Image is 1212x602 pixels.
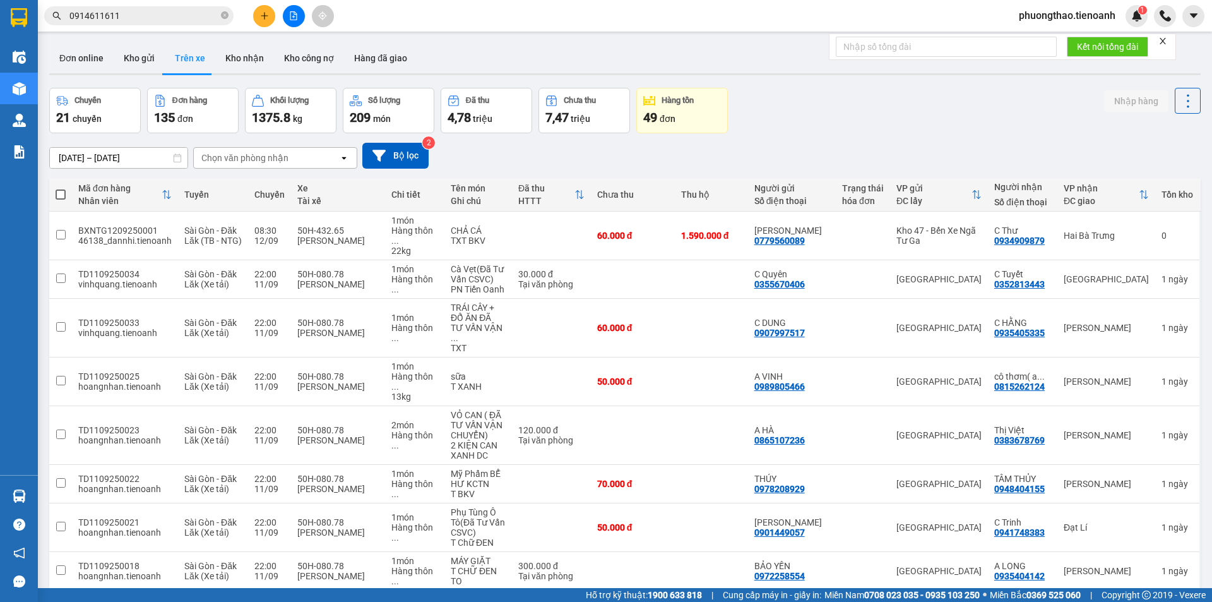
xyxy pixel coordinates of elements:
[754,196,829,206] div: Số điện thoại
[1161,430,1193,440] div: 1
[1158,37,1167,45] span: close
[172,96,207,105] div: Đơn hàng
[754,474,829,484] div: THÚY
[1064,430,1149,440] div: [PERSON_NAME]
[994,474,1051,484] div: TÂM THỦY
[473,114,492,124] span: triệu
[184,226,242,246] span: Sài Gòn - Đăk Lăk (TB - NTG)
[260,11,269,20] span: plus
[518,183,574,193] div: Đã thu
[391,512,438,522] div: 1 món
[1064,522,1149,533] div: Đạt Lí
[754,517,829,527] div: RITA VÕ
[466,96,489,105] div: Đã thu
[297,196,379,206] div: Tài xế
[391,333,399,343] span: ...
[1064,479,1149,489] div: [PERSON_NAME]
[896,376,982,387] div: [GEOGRAPHIC_DATA]
[451,566,506,586] div: T CHỮ ĐEN TO
[1168,376,1188,387] span: ngày
[215,43,274,73] button: Kho nhận
[1064,274,1149,284] div: [GEOGRAPHIC_DATA]
[254,371,285,382] div: 22:00
[448,110,471,125] span: 4,78
[754,382,805,392] div: 0989805466
[13,51,26,64] img: warehouse-icon
[1064,196,1139,206] div: ĐC giao
[254,517,285,527] div: 22:00
[391,215,438,226] div: 1 món
[1161,190,1193,200] div: Tồn kho
[165,43,215,73] button: Trên xe
[994,517,1051,527] div: C Trinh
[78,318,172,328] div: TD1109250033
[254,425,285,435] div: 22:00
[451,226,506,236] div: CHẢ CÁ
[723,588,821,602] span: Cung cấp máy in - giấy in:
[78,484,172,494] div: hoangnhan.tienoanh
[297,517,379,527] div: 50H-080.78
[1064,323,1149,333] div: [PERSON_NAME]
[52,11,61,20] span: search
[13,490,26,503] img: warehouse-icon
[297,425,379,435] div: 50H-080.78
[391,264,438,274] div: 1 món
[1168,479,1188,489] span: ngày
[518,425,585,435] div: 120.000 đ
[297,382,379,392] div: [PERSON_NAME]
[994,197,1051,207] div: Số điện thoại
[297,328,379,338] div: [PERSON_NAME]
[78,279,172,289] div: vinhquang.tienoanh
[13,145,26,159] img: solution-icon
[254,571,285,581] div: 11/09
[391,556,438,566] div: 1 món
[254,527,285,538] div: 11/09
[78,226,172,236] div: BXNTG1209250001
[518,196,574,206] div: HTTT
[896,323,982,333] div: [GEOGRAPHIC_DATA]
[890,178,988,212] th: Toggle SortBy
[451,507,506,538] div: Phụ Tùng Ô Tô(Đã Tư Vấn CSVC)
[1168,566,1188,576] span: ngày
[994,279,1045,289] div: 0352813443
[660,114,675,124] span: đơn
[147,88,239,133] button: Đơn hàng135đơn
[184,425,237,445] span: Sài Gòn - Đăk Lăk (Xe tải)
[451,440,506,461] div: 2 KIỆN CAN XANH DC
[254,236,285,246] div: 12/09
[391,382,399,392] span: ...
[451,489,506,499] div: T BKV
[1160,10,1171,21] img: phone-icon
[254,435,285,445] div: 11/09
[253,5,275,27] button: plus
[896,566,982,576] div: [GEOGRAPHIC_DATA]
[1161,522,1193,533] div: 1
[289,11,298,20] span: file-add
[994,382,1045,392] div: 0815262124
[297,484,379,494] div: [PERSON_NAME]
[391,284,399,294] span: ...
[571,114,590,124] span: triệu
[1064,231,1149,241] div: Hai Bà Trưng
[451,371,506,382] div: sữa
[184,190,242,200] div: Tuyến
[451,333,458,343] span: ...
[297,269,379,279] div: 50H-080.78
[1104,90,1168,112] button: Nhập hàng
[391,190,438,200] div: Chi tiết
[896,522,982,533] div: [GEOGRAPHIC_DATA]
[994,527,1045,538] div: 0941748383
[254,382,285,392] div: 11/09
[451,236,506,246] div: TXT BKV
[994,182,1051,192] div: Người nhận
[254,561,285,571] div: 22:00
[297,226,379,236] div: 50H-432.65
[451,183,506,193] div: Tên món
[441,88,532,133] button: Đã thu4,78 triệu
[518,269,585,279] div: 30.000 đ
[297,236,379,246] div: [PERSON_NAME]
[391,533,399,543] span: ...
[391,246,438,256] div: 22 kg
[754,527,805,538] div: 0901449057
[754,236,805,246] div: 0779560089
